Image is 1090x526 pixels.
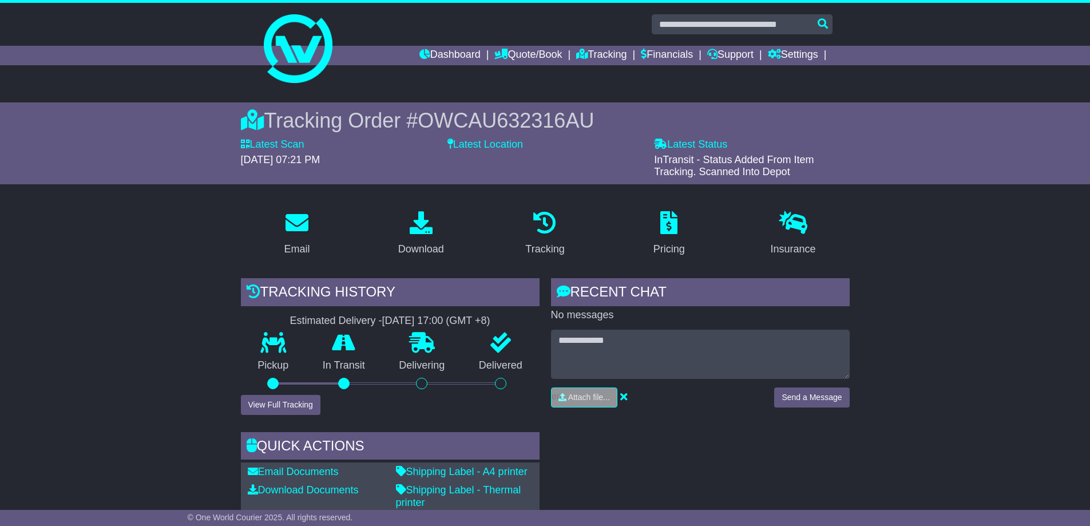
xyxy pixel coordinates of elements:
span: © One World Courier 2025. All rights reserved. [188,513,353,522]
span: [DATE] 07:21 PM [241,154,320,165]
p: In Transit [306,359,382,372]
p: Delivering [382,359,462,372]
p: Pickup [241,359,306,372]
div: [DATE] 17:00 (GMT +8) [382,315,490,327]
a: Quote/Book [494,46,562,65]
a: Shipping Label - Thermal printer [396,484,521,508]
span: OWCAU632316AU [418,109,594,132]
a: Insurance [763,207,823,261]
span: InTransit - Status Added From Item Tracking. Scanned Into Depot [654,154,814,178]
div: Tracking history [241,278,540,309]
label: Latest Status [654,139,727,151]
div: Pricing [653,242,685,257]
a: Pricing [646,207,692,261]
a: Email Documents [248,466,339,477]
label: Latest Location [447,139,523,151]
p: No messages [551,309,850,322]
a: Dashboard [419,46,481,65]
a: Financials [641,46,693,65]
div: Quick Actions [241,432,540,463]
div: Download [398,242,444,257]
div: Tracking [525,242,564,257]
a: Download [391,207,451,261]
button: Send a Message [774,387,849,408]
div: Email [284,242,310,257]
div: Insurance [771,242,816,257]
a: Settings [768,46,818,65]
label: Latest Scan [241,139,304,151]
div: Estimated Delivery - [241,315,540,327]
a: Email [276,207,317,261]
a: Tracking [518,207,572,261]
button: View Full Tracking [241,395,320,415]
a: Download Documents [248,484,359,496]
p: Delivered [462,359,540,372]
div: Tracking Order # [241,108,850,133]
div: RECENT CHAT [551,278,850,309]
a: Tracking [576,46,627,65]
a: Shipping Label - A4 printer [396,466,528,477]
a: Support [707,46,754,65]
